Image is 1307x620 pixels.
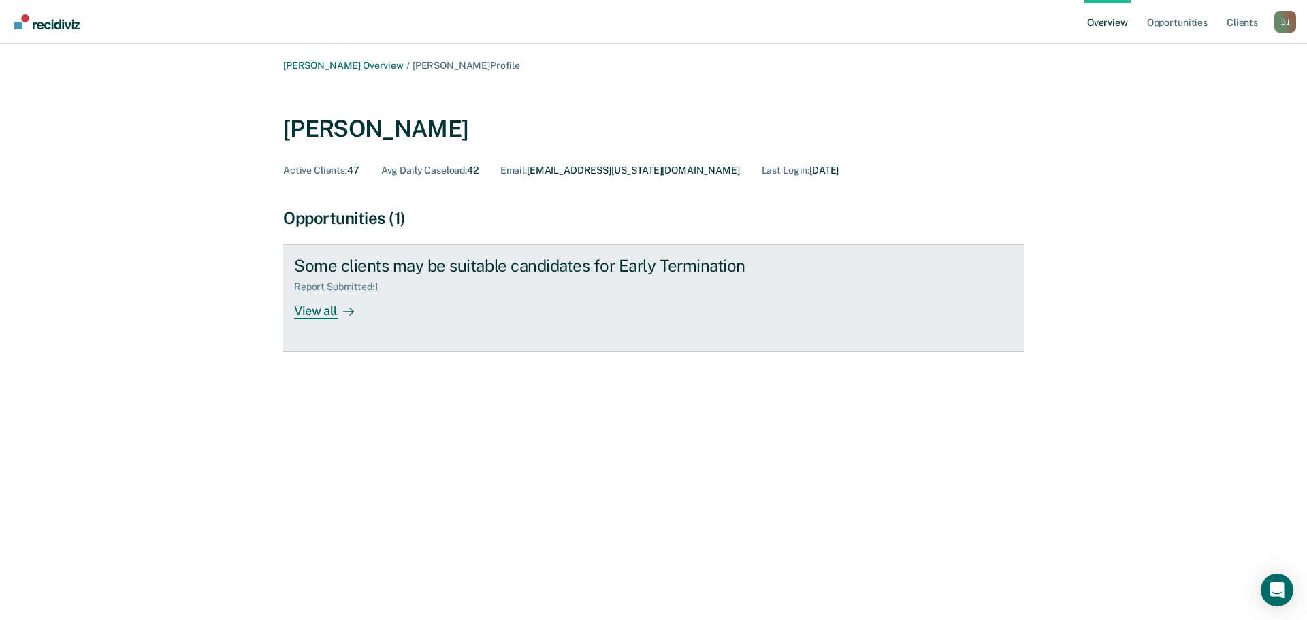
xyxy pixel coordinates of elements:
span: Email : [500,165,527,176]
div: Opportunities (1) [283,208,1024,228]
button: Profile dropdown button [1274,11,1296,33]
span: Active Clients : [283,165,347,176]
a: [PERSON_NAME] Overview [283,60,404,71]
div: 42 [381,165,479,176]
div: 47 [283,165,359,176]
div: Report Submitted : 1 [294,281,389,293]
div: Open Intercom Messenger [1261,574,1293,606]
span: Avg Daily Caseload : [381,165,467,176]
div: [EMAIL_ADDRESS][US_STATE][DOMAIN_NAME] [500,165,740,176]
div: Some clients may be suitable candidates for Early Termination [294,256,772,276]
span: Last Login : [762,165,809,176]
div: B J [1274,11,1296,33]
span: [PERSON_NAME] Profile [413,60,520,71]
div: [DATE] [762,165,839,176]
a: Some clients may be suitable candidates for Early TerminationReport Submitted:1View all [283,244,1024,352]
img: Recidiviz [14,14,80,29]
div: [PERSON_NAME] [283,115,468,143]
span: / [404,60,413,71]
div: View all [294,293,370,319]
